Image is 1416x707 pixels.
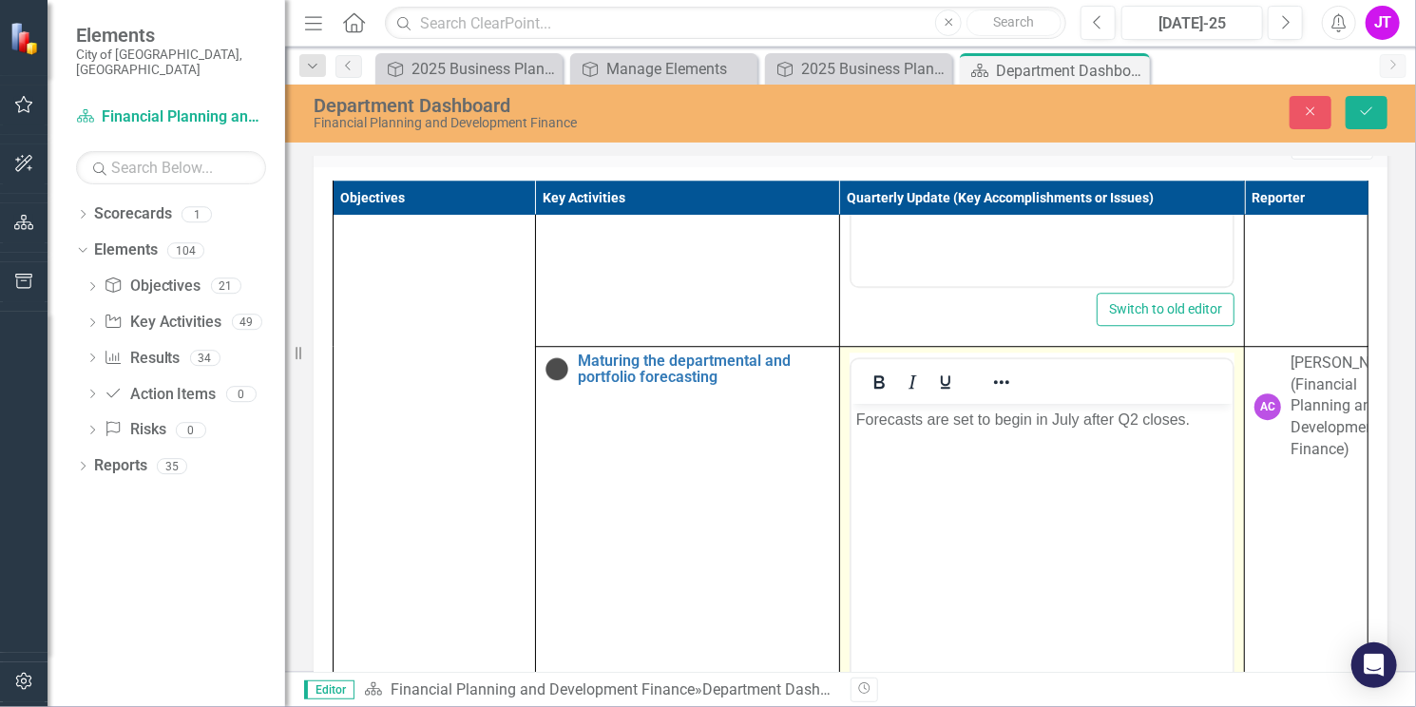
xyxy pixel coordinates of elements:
a: 2025 Business Plan [Executive Summary] [380,57,558,81]
button: [DATE]-25 [1121,6,1263,40]
li: Implemented improvements to the budget process to reflect feedback from the Mayor and the 2025 Bu... [43,5,377,73]
button: Bold [863,370,895,396]
li: Fiscal strategies and envelopes were developed for the 2026 budget cycle. [43,50,377,96]
div: Department Dashboard [314,95,907,116]
div: [PERSON_NAME] (Financial Planning and Development Finance) [1291,353,1405,462]
a: Action Items [104,384,216,406]
div: » [364,679,836,701]
button: Underline [929,370,962,396]
a: Financial Planning and Development Finance [391,680,695,698]
li: The 2026 budget process is in progress. [43,5,377,28]
div: 21 [211,278,241,295]
a: Financial Planning and Development Finance [76,106,266,128]
li: The FPDF is working closely with departments to advise on and support their budget request develo... [43,28,377,96]
button: JT [1366,6,1400,40]
p: Collaboration ongoing during the 2026 budget process. [5,5,377,28]
div: 49 [232,315,262,331]
a: Reports [94,455,147,477]
li: Budget submissions are due in mid to late July. [43,96,377,119]
div: Manage Elements [606,57,753,81]
div: 2025 Business Plan [Executive Summary] [411,57,558,81]
span: Editor [304,680,354,699]
a: Scorecards [94,203,172,225]
img: Not Yet Commenced / On Hold [545,358,568,381]
div: 104 [167,242,204,258]
a: Results [104,348,180,370]
a: 2025 Business Plan Template [Objective #1] [770,57,947,81]
a: Manage Elements [575,57,753,81]
div: 35 [157,458,187,474]
a: Maturing the departmental and portfolio forecasting [578,353,830,387]
div: 2025 Business Plan Template [Objective #1] [801,57,947,81]
button: Switch to old editor [1097,294,1234,327]
div: Department Dashboard [702,680,859,698]
span: Search [994,14,1035,29]
div: AC [1254,394,1281,421]
button: Italic [896,370,928,396]
div: 0 [226,386,257,402]
a: Objectives [104,276,201,297]
li: The Q1 2025 internal Fiscal Health Report was submitted in June. [43,50,377,96]
div: 34 [190,350,220,366]
img: ClearPoint Strategy [8,20,44,56]
input: Search ClearPoint... [385,7,1066,40]
div: 0 [176,422,206,438]
li: DC deferral policies regarding purpose built rental and large office are in progress. [43,73,377,119]
li: The Q2 2025 internal and external Fiscal Health Reports are scheduled for submission in August an... [43,96,377,164]
a: Elements [94,239,158,261]
li: The LRFP continued to inform the budget development process. [43,5,377,50]
button: Search [966,10,1062,36]
li: A centralized review process for budget submissions and requests was established. [43,142,377,187]
div: Open Intercom Messenger [1351,642,1397,688]
span: Elements [76,24,266,47]
div: [DATE]-25 [1128,12,1256,35]
input: Search Below... [76,151,266,184]
div: Department Dashboard [996,59,1145,83]
div: 1 [182,206,212,222]
button: Reveal or hide additional toolbar items [985,370,1018,396]
li: The Q4 2024 Fiscal Health Report was received by Council in May [43,5,377,50]
li: Updates to the Investment Policy are in progress, scheduled for review at the July Policy Committ... [43,5,377,73]
div: Financial Planning and Development Finance [314,116,907,130]
a: Key Activities [104,312,221,334]
small: City of [GEOGRAPHIC_DATA], [GEOGRAPHIC_DATA] [76,47,266,78]
a: Risks [104,419,165,441]
li: Developed net operating and 10-year capital cash flow envelopes. These were approved by the Mayor... [43,73,377,142]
